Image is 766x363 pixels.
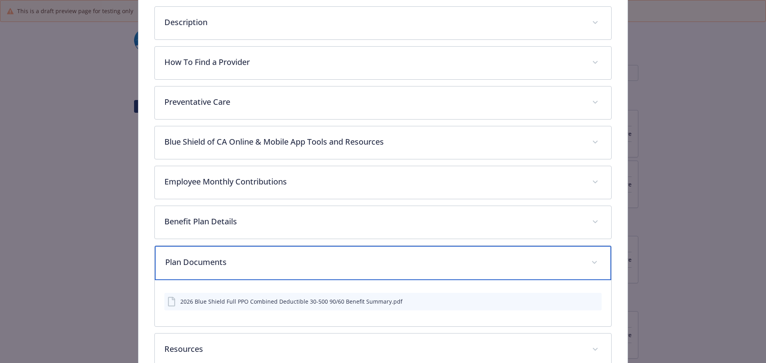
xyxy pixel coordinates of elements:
div: Benefit Plan Details [155,206,612,239]
p: Benefit Plan Details [164,216,583,228]
p: Employee Monthly Contributions [164,176,583,188]
p: Plan Documents [165,256,582,268]
div: Preventative Care [155,86,612,119]
div: Plan Documents [155,280,612,326]
div: Plan Documents [155,246,612,280]
div: Blue Shield of CA Online & Mobile App Tools and Resources [155,126,612,159]
p: How To Find a Provider [164,56,583,68]
p: Blue Shield of CA Online & Mobile App Tools and Resources [164,136,583,148]
button: preview file [591,297,598,306]
div: How To Find a Provider [155,47,612,79]
div: Description [155,7,612,39]
p: Preventative Care [164,96,583,108]
div: Employee Monthly Contributions [155,166,612,199]
p: Resources [164,343,583,355]
button: download file [578,297,585,306]
div: 2026 Blue Shield Full PPO Combined Deductible 30-500 90/60 Benefit Summary.pdf [180,297,403,306]
p: Description [164,16,583,28]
